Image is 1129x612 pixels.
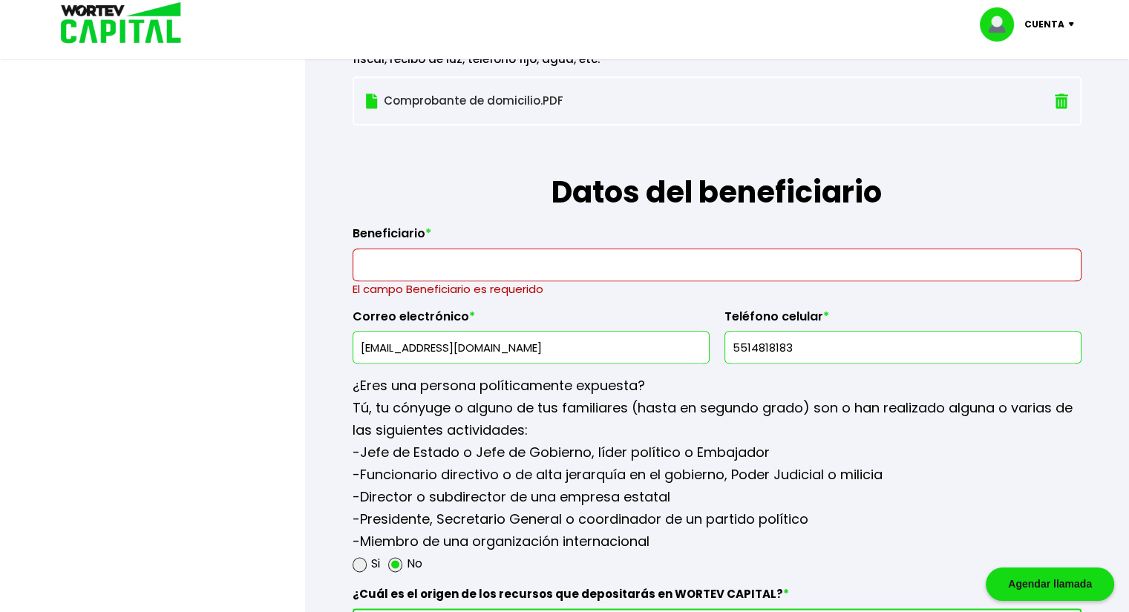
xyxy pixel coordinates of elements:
[366,93,378,109] img: file.874bbc9e.svg
[1055,93,1068,109] img: trash.f49e7519.svg
[353,397,1081,441] p: Tú, tu cónyuge o alguno de tus familiares (hasta en segundo grado) son o han realizado alguna o v...
[407,553,422,575] label: No
[731,332,1075,363] input: 10 dígitos
[1024,13,1064,36] p: Cuenta
[980,7,1024,42] img: profile-image
[371,553,380,575] label: Si
[724,309,1081,332] label: Teléfono celular
[353,587,1081,609] label: ¿Cuál es el origen de los recursos que depositarás en WORTEV CAPITAL?
[353,441,1081,553] p: -Jefe de Estado o Jefe de Gobierno, líder político o Embajador -Funcionario directivo o de alta j...
[1064,22,1084,27] img: icon-down
[353,309,710,332] label: Correo electrónico
[353,281,1081,297] p: El campo Beneficiario es requerido
[353,375,1081,397] p: ¿Eres una persona políticamente expuesta?
[366,90,957,112] p: Comprobante de domicilio.PDF
[353,226,1081,249] label: Beneficiario
[353,125,1081,214] h1: Datos del beneficiario
[986,567,1114,601] div: Agendar llamada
